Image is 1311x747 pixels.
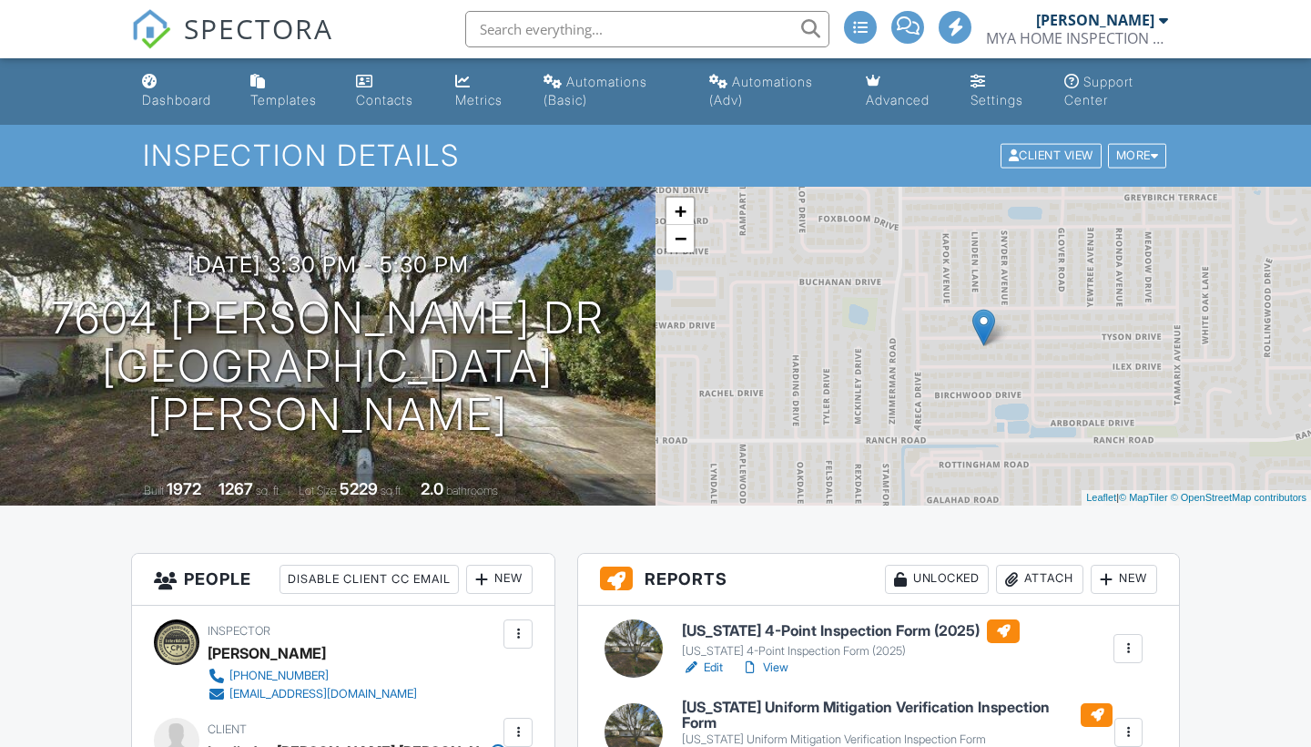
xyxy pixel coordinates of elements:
[709,74,813,107] div: Automations (Adv)
[229,687,417,701] div: [EMAIL_ADDRESS][DOMAIN_NAME]
[29,294,626,438] h1: 7604 [PERSON_NAME] Dr [GEOGRAPHIC_DATA][PERSON_NAME]
[682,732,1113,747] div: [US_STATE] Uniform Mitigation Verification Inspection Form
[446,484,498,497] span: bathrooms
[999,148,1106,161] a: Client View
[208,667,417,685] a: [PHONE_NUMBER]
[682,644,1020,659] div: [US_STATE] 4-Point Inspection Form (2025)
[142,92,211,107] div: Dashboard
[986,29,1168,47] div: MYA HOME INSPECTION LLC
[279,565,459,594] div: Disable Client CC Email
[184,9,333,47] span: SPECTORA
[971,92,1023,107] div: Settings
[208,685,417,703] a: [EMAIL_ADDRESS][DOMAIN_NAME]
[1091,565,1157,594] div: New
[208,640,326,667] div: [PERSON_NAME]
[466,565,533,594] div: New
[256,484,281,497] span: sq. ft.
[682,619,1020,660] a: [US_STATE] 4-Point Inspection Form (2025) [US_STATE] 4-Point Inspection Form (2025)
[682,659,723,677] a: Edit
[544,74,647,107] div: Automations (Basic)
[188,252,469,277] h3: [DATE] 3:30 pm - 5:30 pm
[167,479,201,498] div: 1972
[243,66,334,118] a: Templates
[448,66,522,118] a: Metrics
[1001,144,1102,169] div: Client View
[1171,492,1306,503] a: © OpenStreetMap contributors
[144,484,164,497] span: Built
[1036,11,1154,29] div: [PERSON_NAME]
[1086,492,1116,503] a: Leaflet
[132,554,554,606] h3: People
[859,66,949,118] a: Advanced
[536,66,687,118] a: Automations (Basic)
[1057,66,1176,118] a: Support Center
[349,66,433,118] a: Contacts
[963,66,1042,118] a: Settings
[340,479,378,498] div: 5229
[1119,492,1168,503] a: © MapTiler
[866,92,930,107] div: Advanced
[250,92,317,107] div: Templates
[131,9,171,49] img: The Best Home Inspection Software - Spectora
[682,619,1020,643] h6: [US_STATE] 4-Point Inspection Form (2025)
[1108,144,1167,169] div: More
[208,722,247,736] span: Client
[143,139,1168,171] h1: Inspection Details
[885,565,989,594] div: Unlocked
[135,66,229,118] a: Dashboard
[741,659,788,677] a: View
[299,484,337,497] span: Lot Size
[131,25,333,63] a: SPECTORA
[702,66,844,118] a: Automations (Advanced)
[578,554,1179,606] h3: Reports
[218,479,253,498] div: 1267
[996,565,1083,594] div: Attach
[421,479,443,498] div: 2.0
[381,484,403,497] span: sq.ft.
[1082,490,1311,506] div: |
[682,700,1113,732] h6: [US_STATE] Uniform Mitigation Verification Inspection Form
[465,11,829,47] input: Search everything...
[356,92,413,107] div: Contacts
[1064,74,1133,107] div: Support Center
[666,225,694,252] a: Zoom out
[666,198,694,225] a: Zoom in
[229,669,329,683] div: [PHONE_NUMBER]
[455,92,503,107] div: Metrics
[208,624,270,638] span: Inspector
